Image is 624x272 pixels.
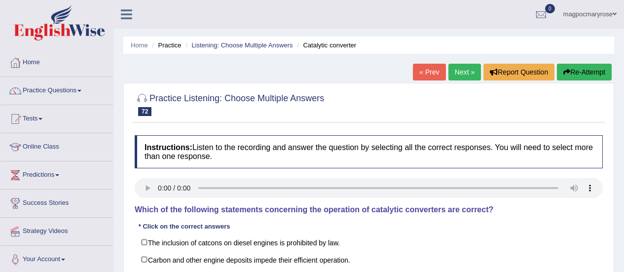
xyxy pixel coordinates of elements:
li: Catalytic converter [294,40,356,50]
a: Home [0,49,113,74]
h2: Practice Listening: Choose Multiple Answers [135,91,324,116]
a: Listening: Choose Multiple Answers [191,41,293,49]
a: « Prev [413,64,445,80]
span: 72 [138,107,151,116]
a: Online Class [0,133,113,158]
span: 0 [545,4,555,13]
a: Next » [448,64,481,80]
a: Your Account [0,246,113,271]
button: Report Question [483,64,554,80]
a: Home [131,41,148,49]
h4: Listen to the recording and answer the question by selecting all the correct responses. You will ... [135,135,603,168]
label: The inclusion of catcons on diesel engines is prohibited by law. [135,233,603,251]
a: Strategy Videos [0,218,113,242]
label: Carbon and other engine deposits impede their efficient operation. [135,251,603,269]
b: Instructions: [145,143,192,152]
a: Tests [0,105,113,130]
div: * Click on the correct answers [135,222,234,231]
li: Practice [149,40,181,50]
a: Success Stories [0,190,113,214]
button: Re-Attempt [557,64,612,80]
h4: Which of the following statements concerning the operation of catalytic converters are correct? [135,205,603,214]
a: Predictions [0,161,113,186]
a: Practice Questions [0,77,113,102]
